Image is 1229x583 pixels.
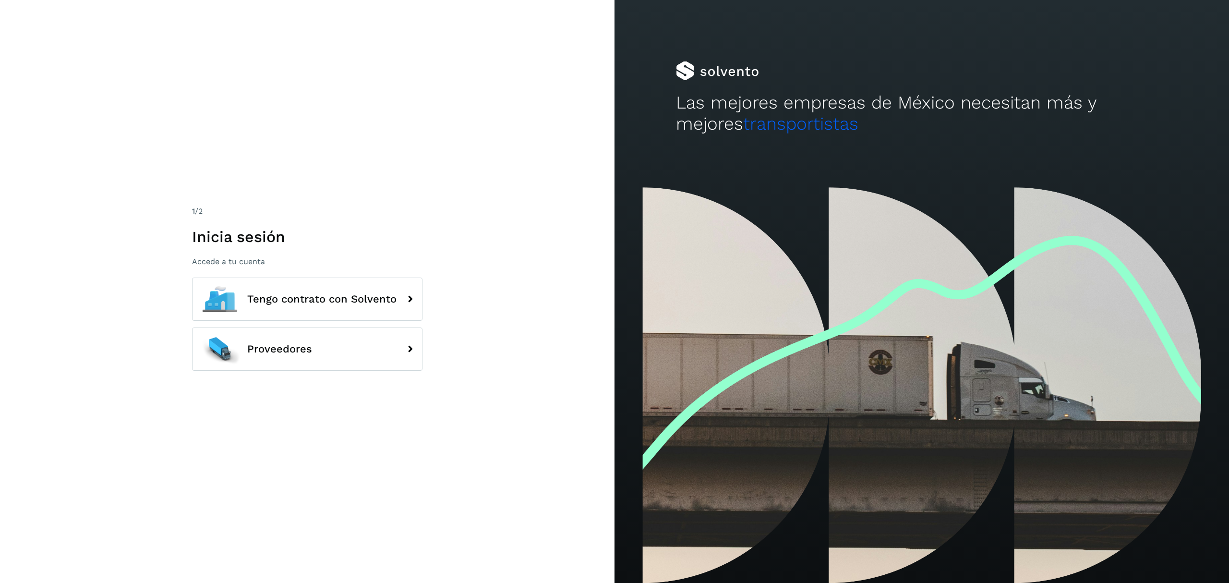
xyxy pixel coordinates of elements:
span: Proveedores [247,343,312,355]
span: 1 [192,206,195,216]
p: Accede a tu cuenta [192,257,422,266]
button: Tengo contrato con Solvento [192,278,422,321]
span: transportistas [743,113,858,134]
h1: Inicia sesión [192,228,422,246]
div: /2 [192,206,422,217]
span: Tengo contrato con Solvento [247,293,397,305]
h2: Las mejores empresas de México necesitan más y mejores [676,92,1168,135]
button: Proveedores [192,328,422,371]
